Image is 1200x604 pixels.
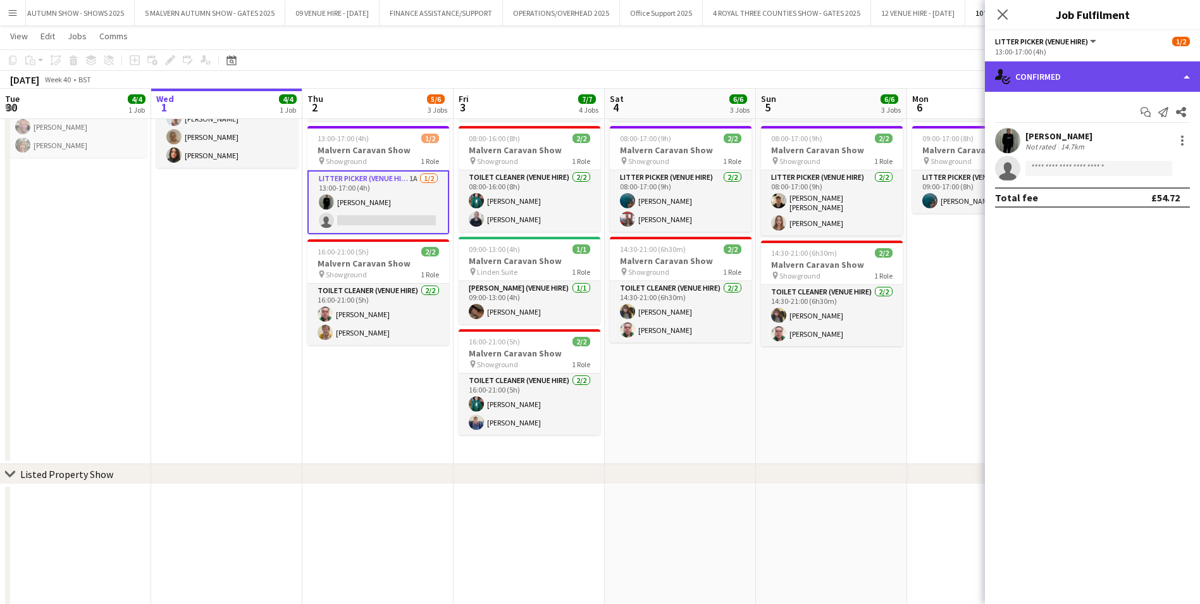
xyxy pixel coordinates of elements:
span: 1 [154,100,174,115]
span: Linden Suite [477,267,517,277]
span: 13:00-17:00 (4h) [318,134,369,143]
app-card-role: Litter Picker (Venue Hire)2/208:00-17:00 (9h)[PERSON_NAME][PERSON_NAME] [610,170,752,232]
span: 16:00-21:00 (5h) [469,337,520,346]
div: 3 Jobs [730,105,750,115]
button: 09 VENUE HIRE - [DATE] [285,1,380,25]
div: 14:30-21:00 (6h30m)2/2Malvern Caravan Show Showground1 RoleToilet Cleaner (Venue Hire)2/214:30-21... [761,241,903,346]
span: 1 Role [421,156,439,166]
a: Jobs [63,28,92,44]
span: Showground [779,156,820,166]
button: OPERATIONS/OVERHEAD 2025 [503,1,620,25]
div: [PERSON_NAME] [1025,130,1092,142]
span: 1 Role [572,360,590,369]
span: 2 [306,100,323,115]
span: Showground [628,267,669,277]
div: 1 Job [128,105,145,115]
app-job-card: 09:00-13:00 (4h)1/1Malvern Caravan Show Linden Suite1 Role[PERSON_NAME] (Venue Hire)1/109:00-13:0... [459,237,600,324]
div: Confirmed [985,61,1200,92]
span: 1 Role [572,156,590,166]
button: FINANCE ASSISTANCE/SUPPORT [380,1,503,25]
span: 30 [3,100,20,115]
span: 2/2 [875,248,893,258]
span: 6/6 [729,94,747,104]
button: 10 VENUE HIRE - [DATE] [965,1,1060,25]
span: 6 [910,100,929,115]
span: 16:00-21:00 (5h) [318,247,369,256]
span: 2/2 [572,134,590,143]
span: Showground [931,156,972,166]
div: 3 Jobs [881,105,901,115]
span: 1 Role [874,271,893,280]
app-card-role: Toilet Cleaner (Venue Hire)2/214:30-21:00 (6h30m)[PERSON_NAME][PERSON_NAME] [761,285,903,346]
div: 14.7km [1058,142,1087,151]
span: 08:00-17:00 (9h) [771,134,822,143]
div: 13:00-17:00 (4h) [995,47,1190,56]
div: Total fee [995,191,1038,204]
span: 5 [759,100,776,115]
span: 08:00-16:00 (8h) [469,134,520,143]
button: 12 VENUE HIRE - [DATE] [871,1,965,25]
span: 1 Role [421,270,439,279]
app-card-role: Litter Picker (Venue Hire)1/109:00-17:00 (8h)[PERSON_NAME] [912,170,1054,213]
app-card-role: [PERSON_NAME] (Venue Hire)1/109:00-13:00 (4h)[PERSON_NAME] [459,281,600,324]
span: Showground [779,271,820,280]
app-card-role: Toilet Cleaner (Venue Hire)2/214:30-21:00 (6h30m)[PERSON_NAME][PERSON_NAME] [610,281,752,343]
span: 2/2 [724,244,741,254]
app-card-role: Toilet Cleaner (Venue Hire)2/216:00-21:00 (5h)[PERSON_NAME][PERSON_NAME] [307,284,449,345]
app-job-card: 16:00-21:00 (5h)2/2Malvern Caravan Show Showground1 RoleToilet Cleaner (Venue Hire)2/216:00-21:00... [307,239,449,345]
h3: Malvern Caravan Show [459,348,600,359]
span: Sun [761,93,776,104]
span: 2/2 [572,337,590,346]
span: Showground [477,360,518,369]
span: 14:30-21:00 (6h30m) [620,244,686,254]
span: Edit [40,30,55,42]
div: Not rated [1025,142,1058,151]
span: Wed [156,93,174,104]
span: 4 [608,100,624,115]
app-job-card: 08:00-17:00 (9h)2/2Malvern Caravan Show Showground1 RoleLitter Picker (Venue Hire)2/208:00-17:00 ... [610,126,752,232]
span: Thu [307,93,323,104]
h3: Malvern Caravan Show [610,255,752,267]
div: 4 Jobs [579,105,598,115]
span: Sat [610,93,624,104]
app-job-card: 13:00-17:00 (4h)1/2Malvern Caravan Show Showground1 RoleLitter Picker (Venue Hire)1A1/213:00-17:0... [307,126,449,234]
button: Litter Picker (Venue Hire) [995,37,1098,46]
h3: Malvern Caravan Show [912,144,1054,156]
h3: Malvern Caravan Show [761,259,903,270]
h3: Malvern Caravan Show [307,144,449,156]
span: 09:00-13:00 (4h) [469,244,520,254]
div: 1 Job [280,105,296,115]
span: Showground [326,156,367,166]
app-job-card: 08:00-17:00 (9h)2/2Malvern Caravan Show Showground1 RoleLitter Picker (Venue Hire)2/208:00-17:00 ... [761,126,903,236]
span: 4/4 [128,94,145,104]
span: Fri [459,93,469,104]
span: 4/4 [279,94,297,104]
app-job-card: 08:00-16:00 (8h)2/2Malvern Caravan Show Showground1 RoleToilet Cleaner (Venue Hire)2/208:00-16:00... [459,126,600,232]
div: Listed Property Show [20,468,113,481]
span: Week 40 [42,75,73,84]
app-job-card: 16:00-21:00 (5h)2/2Malvern Caravan Show Showground1 RoleToilet Cleaner (Venue Hire)2/216:00-21:00... [459,329,600,435]
span: 7/7 [578,94,596,104]
app-job-card: 14:30-21:00 (6h30m)2/2Malvern Caravan Show Showground1 RoleToilet Cleaner (Venue Hire)2/214:30-21... [610,237,752,343]
span: 1 Role [572,267,590,277]
span: Mon [912,93,929,104]
span: Tue [5,93,20,104]
span: 08:00-17:00 (9h) [620,134,671,143]
app-card-role: Toilet Cleaner (Venue Hire)2/216:00-21:00 (5h)[PERSON_NAME][PERSON_NAME] [459,374,600,435]
div: 3 Jobs [428,105,447,115]
button: 5 MALVERN AUTUMN SHOW - GATES 2025 [135,1,285,25]
span: 1/1 [572,244,590,254]
span: View [10,30,28,42]
span: 09:00-17:00 (8h) [922,134,974,143]
span: 1/2 [421,134,439,143]
span: 3 [457,100,469,115]
span: Jobs [68,30,87,42]
h3: Job Fulfilment [985,6,1200,23]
